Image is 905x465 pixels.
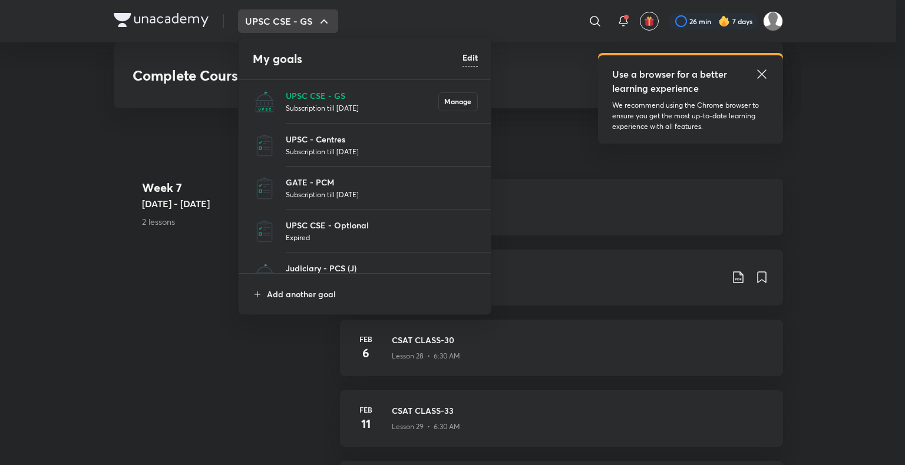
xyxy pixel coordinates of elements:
p: Subscription till [DATE] [286,102,438,114]
p: Subscription till [DATE] [286,145,478,157]
img: UPSC CSE - GS [253,90,276,114]
button: Manage [438,92,478,111]
p: GATE - PCM [286,176,478,188]
p: Judiciary - PCS (J) [286,262,478,274]
img: UPSC - Centres [253,134,276,157]
p: UPSC CSE - Optional [286,219,478,231]
img: UPSC CSE - Optional [253,220,276,243]
img: Judiciary - PCS (J) [253,263,276,286]
p: UPSC CSE - GS [286,89,438,102]
h4: My goals [253,50,463,68]
p: UPSC - Centres [286,133,478,145]
h6: Edit [463,51,478,64]
p: Add another goal [267,288,478,300]
p: Expired [286,231,478,243]
img: GATE - PCM [253,177,276,200]
p: Subscription till [DATE] [286,188,478,200]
